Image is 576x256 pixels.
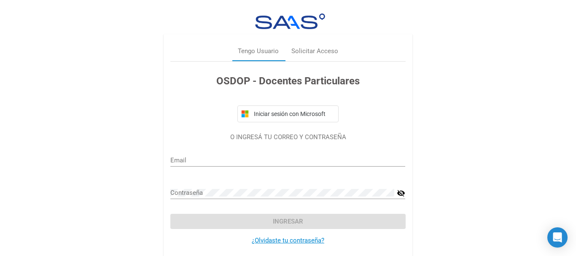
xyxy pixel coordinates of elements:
[291,46,338,56] div: Solicitar Acceso
[170,73,405,89] h3: OSDOP - Docentes Particulares
[252,237,324,244] a: ¿Olvidaste tu contraseña?
[397,188,405,198] mat-icon: visibility_off
[547,227,568,248] div: Open Intercom Messenger
[170,214,405,229] button: Ingresar
[237,105,339,122] button: Iniciar sesión con Microsoft
[238,46,279,56] div: Tengo Usuario
[170,132,405,142] p: O INGRESÁ TU CORREO Y CONTRASEÑA
[252,110,335,117] span: Iniciar sesión con Microsoft
[273,218,303,225] span: Ingresar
